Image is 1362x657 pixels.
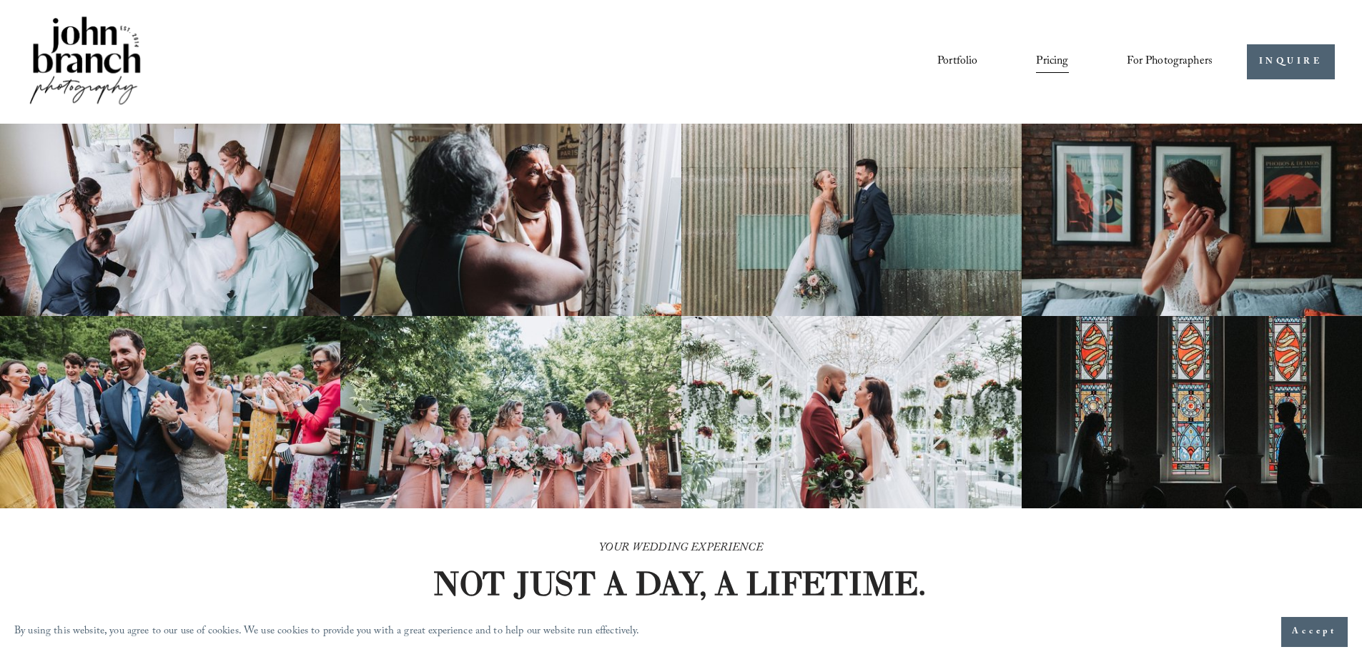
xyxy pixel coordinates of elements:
span: For Photographers [1127,51,1213,73]
a: folder dropdown [1127,49,1213,74]
button: Accept [1281,617,1348,647]
img: Bride and groom standing in an elegant greenhouse with chandeliers and lush greenery. [681,316,1022,508]
a: Pricing [1036,49,1068,74]
img: A bride and four bridesmaids in pink dresses, holding bouquets with pink and white flowers, smili... [340,316,681,508]
img: Silhouettes of a bride and groom facing each other in a church, with colorful stained glass windo... [1022,316,1362,508]
em: YOUR WEDDING EXPERIENCE [599,539,763,558]
a: INQUIRE [1247,44,1335,79]
strong: NOT JUST A DAY, A LIFETIME. [433,563,926,604]
a: Portfolio [937,49,977,74]
img: A bride and groom standing together, laughing, with the bride holding a bouquet in front of a cor... [681,124,1022,316]
img: Bride adjusting earring in front of framed posters on a brick wall. [1022,124,1362,316]
img: Woman applying makeup to another woman near a window with floral curtains and autumn flowers. [340,124,681,316]
img: John Branch IV Photography [27,14,143,110]
span: Accept [1292,625,1337,639]
p: By using this website, you agree to our use of cookies. We use cookies to provide you with a grea... [14,622,640,643]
